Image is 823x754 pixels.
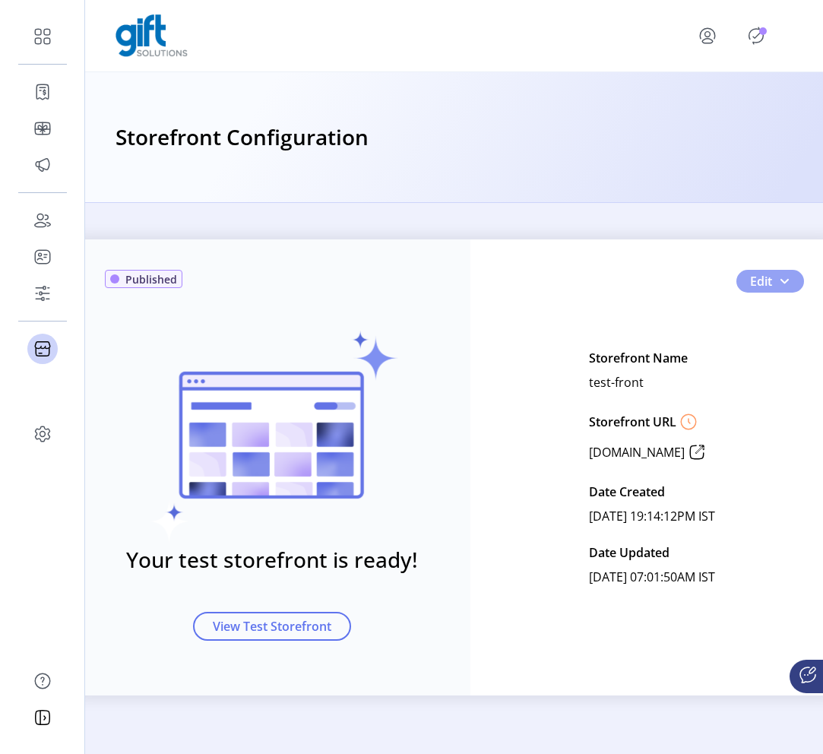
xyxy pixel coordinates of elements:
[116,121,369,154] h3: Storefront Configuration
[193,612,351,641] button: View Test Storefront
[589,370,644,394] p: test-front
[589,480,665,504] p: Date Created
[736,270,804,293] button: Edit
[677,17,744,54] button: menu
[744,24,768,48] button: Publisher Panel
[589,443,685,461] p: [DOMAIN_NAME]
[589,413,676,431] p: Storefront URL
[589,504,715,528] p: [DATE] 19:14:12PM IST
[116,14,188,57] img: logo
[589,346,688,370] p: Storefront Name
[126,543,418,575] h3: Your test storefront is ready!
[213,617,331,635] span: View Test Storefront
[750,272,772,290] span: Edit
[125,271,177,287] span: Published
[589,540,669,565] p: Date Updated
[589,565,715,589] p: [DATE] 07:01:50AM IST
